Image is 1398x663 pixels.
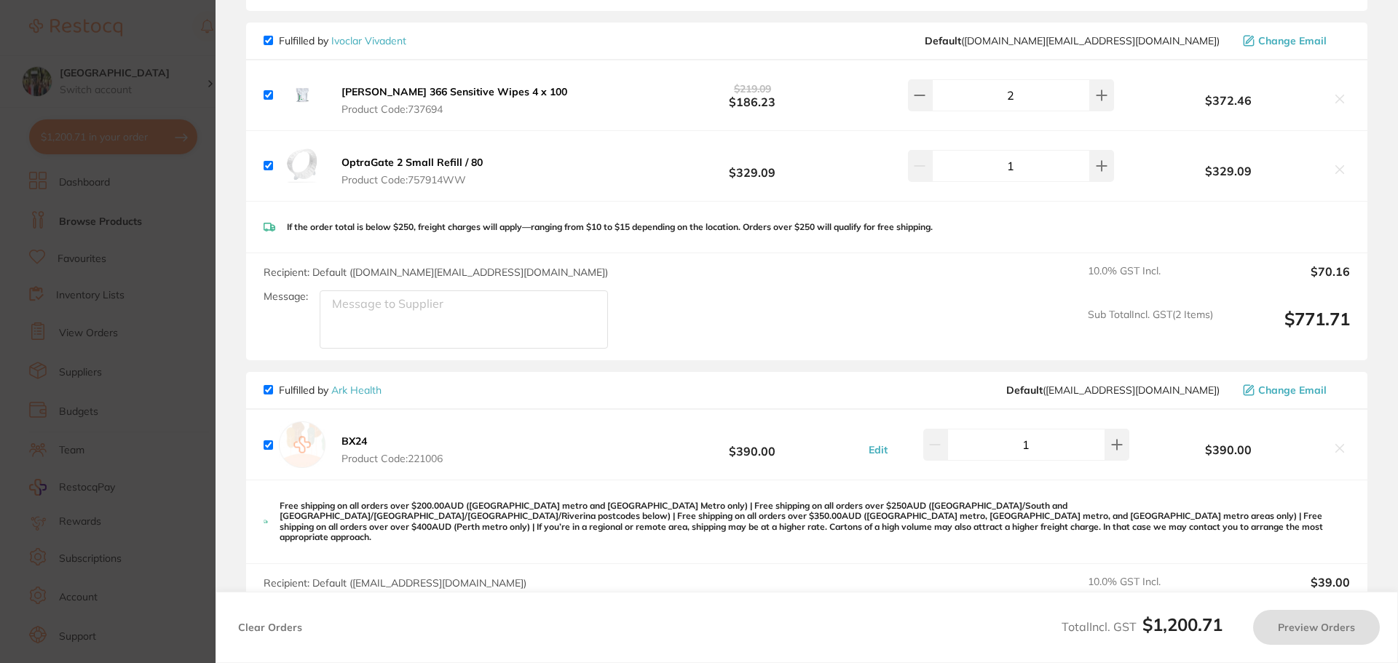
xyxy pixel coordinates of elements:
span: Recipient: Default ( [DOMAIN_NAME][EMAIL_ADDRESS][DOMAIN_NAME] ) [264,266,608,279]
a: Ivoclar Vivadent [331,34,406,47]
p: Fulfilled by [279,35,406,47]
button: Preview Orders [1253,610,1380,645]
output: $70.16 [1225,265,1350,297]
button: Clear Orders [234,610,307,645]
b: $329.09 [1133,164,1324,178]
b: BX24 [341,434,367,448]
b: $390.00 [644,432,861,458]
img: empty.jpg [279,421,325,468]
button: OptraGate 2 Small Refill / 80 Product Code:757914WW [337,156,487,186]
b: Default [1006,384,1043,397]
b: $186.23 [644,82,861,108]
img: d2U5NTkyeA [279,143,325,189]
p: Free shipping on all orders over $200.00AUD ([GEOGRAPHIC_DATA] metro and [GEOGRAPHIC_DATA] Metro ... [280,501,1350,543]
button: BX24 Product Code:221006 [337,434,447,465]
span: 10.0 % GST Incl. [1088,265,1213,297]
span: Product Code: 737694 [341,103,567,115]
span: Change Email [1258,384,1327,396]
button: Change Email [1239,34,1350,47]
span: Product Code: 757914WW [341,174,483,186]
b: Default [925,34,961,47]
b: OptraGate 2 Small Refill / 80 [341,156,483,169]
label: Message: [264,290,308,303]
p: Fulfilled by [279,384,382,396]
b: $372.46 [1133,94,1324,107]
span: Total Incl. GST [1062,619,1223,634]
p: If the order total is below $250, freight charges will apply—ranging from $10 to $15 depending on... [287,222,933,232]
span: cch@arkhealth.com.au [1006,384,1220,396]
b: $1,200.71 [1142,614,1223,635]
span: 10.0 % GST Incl. [1088,576,1213,608]
button: Edit [864,443,892,456]
output: $771.71 [1225,309,1350,349]
span: Product Code: 221006 [341,453,443,464]
span: Recipient: Default ( [EMAIL_ADDRESS][DOMAIN_NAME] ) [264,576,526,589]
b: $390.00 [1133,443,1324,456]
span: Sub Total Incl. GST ( 2 Items) [1088,309,1213,349]
b: [PERSON_NAME] 366 Sensitive Wipes 4 x 100 [341,85,567,98]
button: [PERSON_NAME] 366 Sensitive Wipes 4 x 100 Product Code:737694 [337,85,572,116]
span: Change Email [1258,35,1327,47]
a: Ark Health [331,384,382,397]
span: $219.09 [734,82,771,95]
output: $39.00 [1225,576,1350,608]
img: bWIxa2U3MQ [279,72,325,119]
span: orders.au@ivoclar.com [925,35,1220,47]
button: Change Email [1239,384,1350,397]
b: $329.09 [644,152,861,179]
